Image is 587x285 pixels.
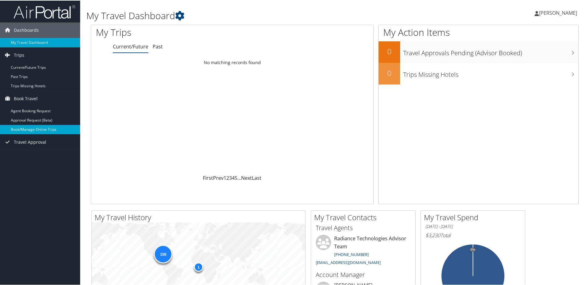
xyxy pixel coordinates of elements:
[14,47,24,62] span: Trips
[14,22,39,37] span: Dashboards
[232,174,235,181] a: 4
[379,62,578,84] a: 0Trips Missing Hotels
[153,43,163,49] a: Past
[379,41,578,62] a: 0Travel Approvals Pending (Advisor Booked)
[226,174,229,181] a: 2
[334,251,369,257] a: [PHONE_NUMBER]
[425,231,520,238] h6: Total
[535,3,583,22] a: [PERSON_NAME]
[314,212,415,222] h2: My Travel Contacts
[194,262,203,271] div: 1
[113,43,148,49] a: Current/Future
[91,56,373,68] td: No matching records found
[14,134,46,149] span: Travel Approval
[86,9,418,22] h1: My Travel Dashboard
[470,247,475,251] tspan: 0%
[229,174,232,181] a: 3
[224,174,226,181] a: 1
[14,90,38,106] span: Book Travel
[379,46,400,56] h2: 0
[203,174,213,181] a: First
[252,174,261,181] a: Last
[539,9,577,16] span: [PERSON_NAME]
[241,174,252,181] a: Next
[316,223,411,232] h3: Travel Agents
[379,25,578,38] h1: My Action Items
[96,25,251,38] h1: My Trips
[403,67,578,78] h3: Trips Missing Hotels
[154,244,172,263] div: 156
[95,212,305,222] h2: My Travel History
[425,223,520,229] h6: [DATE] - [DATE]
[316,270,411,279] h3: Account Manager
[235,174,237,181] a: 5
[403,45,578,57] h3: Travel Approvals Pending (Advisor Booked)
[316,259,381,265] a: [EMAIL_ADDRESS][DOMAIN_NAME]
[213,174,224,181] a: Prev
[313,234,414,267] li: Radiance Technologies Advisor Team
[424,212,525,222] h2: My Travel Spend
[237,174,241,181] span: …
[425,231,440,238] span: $3,230
[379,67,400,78] h2: 0
[14,4,75,19] img: airportal-logo.png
